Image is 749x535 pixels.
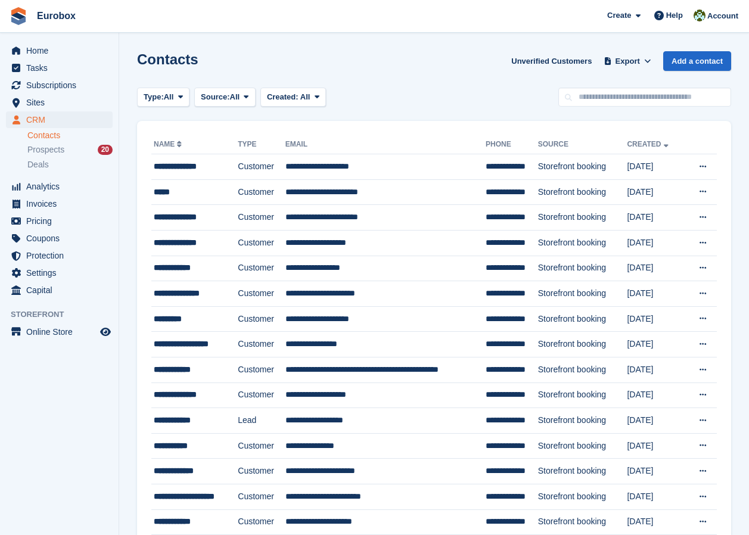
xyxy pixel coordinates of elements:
[26,60,98,76] span: Tasks
[6,195,113,212] a: menu
[26,282,98,298] span: Capital
[27,144,64,155] span: Prospects
[26,213,98,229] span: Pricing
[238,256,285,281] td: Customer
[538,154,627,180] td: Storefront booking
[98,145,113,155] div: 20
[538,256,627,281] td: Storefront booking
[6,230,113,247] a: menu
[601,51,654,71] button: Export
[538,179,627,205] td: Storefront booking
[267,92,299,101] span: Created:
[238,205,285,231] td: Customer
[238,433,285,459] td: Customer
[627,306,684,332] td: [DATE]
[663,51,731,71] a: Add a contact
[627,484,684,509] td: [DATE]
[694,10,706,21] img: Lorna Russell
[538,332,627,357] td: Storefront booking
[137,88,189,107] button: Type: All
[627,140,670,148] a: Created
[538,484,627,509] td: Storefront booking
[627,205,684,231] td: [DATE]
[6,77,113,94] a: menu
[538,306,627,332] td: Storefront booking
[627,230,684,256] td: [DATE]
[6,282,113,298] a: menu
[26,324,98,340] span: Online Store
[238,154,285,180] td: Customer
[6,324,113,340] a: menu
[11,309,119,321] span: Storefront
[230,91,240,103] span: All
[627,459,684,484] td: [DATE]
[627,433,684,459] td: [DATE]
[26,77,98,94] span: Subscriptions
[538,205,627,231] td: Storefront booking
[538,509,627,535] td: Storefront booking
[98,325,113,339] a: Preview store
[26,230,98,247] span: Coupons
[137,51,198,67] h1: Contacts
[10,7,27,25] img: stora-icon-8386f47178a22dfd0bd8f6a31ec36ba5ce8667c1dd55bd0f319d3a0aa187defe.svg
[27,144,113,156] a: Prospects 20
[238,135,285,154] th: Type
[26,247,98,264] span: Protection
[707,10,738,22] span: Account
[6,42,113,59] a: menu
[144,91,164,103] span: Type:
[6,60,113,76] a: menu
[201,91,229,103] span: Source:
[538,382,627,408] td: Storefront booking
[260,88,326,107] button: Created: All
[6,247,113,264] a: menu
[26,178,98,195] span: Analytics
[538,408,627,434] td: Storefront booking
[538,459,627,484] td: Storefront booking
[627,256,684,281] td: [DATE]
[627,357,684,382] td: [DATE]
[627,179,684,205] td: [DATE]
[238,357,285,382] td: Customer
[26,42,98,59] span: Home
[538,433,627,459] td: Storefront booking
[27,158,113,171] a: Deals
[26,111,98,128] span: CRM
[238,382,285,408] td: Customer
[506,51,596,71] a: Unverified Customers
[607,10,631,21] span: Create
[238,306,285,332] td: Customer
[238,459,285,484] td: Customer
[32,6,80,26] a: Eurobox
[627,332,684,357] td: [DATE]
[538,357,627,382] td: Storefront booking
[26,195,98,212] span: Invoices
[194,88,256,107] button: Source: All
[6,111,113,128] a: menu
[627,154,684,180] td: [DATE]
[238,179,285,205] td: Customer
[238,332,285,357] td: Customer
[627,509,684,535] td: [DATE]
[238,281,285,307] td: Customer
[26,94,98,111] span: Sites
[6,213,113,229] a: menu
[627,281,684,307] td: [DATE]
[238,484,285,509] td: Customer
[300,92,310,101] span: All
[238,408,285,434] td: Lead
[538,281,627,307] td: Storefront booking
[238,230,285,256] td: Customer
[666,10,683,21] span: Help
[627,408,684,434] td: [DATE]
[6,94,113,111] a: menu
[616,55,640,67] span: Export
[26,265,98,281] span: Settings
[285,135,486,154] th: Email
[27,130,113,141] a: Contacts
[627,382,684,408] td: [DATE]
[154,140,184,148] a: Name
[27,159,49,170] span: Deals
[6,178,113,195] a: menu
[486,135,538,154] th: Phone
